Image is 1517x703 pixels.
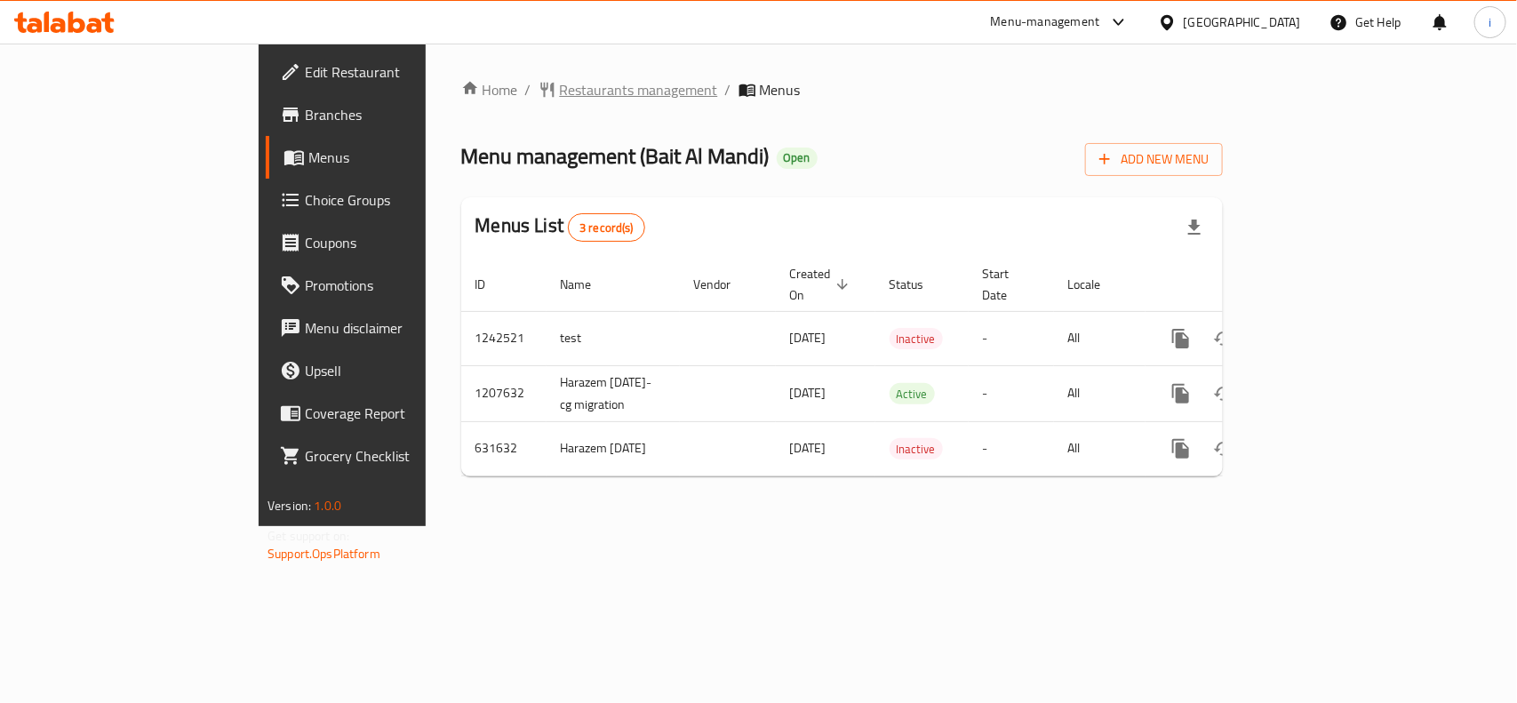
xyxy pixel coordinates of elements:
[969,421,1054,475] td: -
[890,384,935,404] span: Active
[305,232,498,253] span: Coupons
[266,264,512,307] a: Promotions
[314,494,341,517] span: 1.0.0
[1202,427,1245,470] button: Change Status
[890,438,943,459] div: Inactive
[1068,274,1124,295] span: Locale
[1160,427,1202,470] button: more
[790,263,854,306] span: Created On
[1202,372,1245,415] button: Change Status
[1489,12,1491,32] span: i
[539,79,718,100] a: Restaurants management
[890,329,943,349] span: Inactive
[547,311,680,365] td: test
[694,274,755,295] span: Vendor
[760,79,801,100] span: Menus
[1099,148,1209,171] span: Add New Menu
[1202,317,1245,360] button: Change Status
[890,439,943,459] span: Inactive
[461,79,1223,100] nav: breadcrumb
[1054,365,1146,421] td: All
[525,79,531,100] li: /
[461,136,770,176] span: Menu management ( Bait Al Mandi )
[266,221,512,264] a: Coupons
[725,79,731,100] li: /
[1054,311,1146,365] td: All
[266,136,512,179] a: Menus
[890,274,947,295] span: Status
[266,392,512,435] a: Coverage Report
[561,274,615,295] span: Name
[560,79,718,100] span: Restaurants management
[308,147,498,168] span: Menus
[890,328,943,349] div: Inactive
[267,524,349,547] span: Get support on:
[1173,206,1216,249] div: Export file
[890,383,935,404] div: Active
[266,179,512,221] a: Choice Groups
[969,365,1054,421] td: -
[305,403,498,424] span: Coverage Report
[475,212,645,242] h2: Menus List
[991,12,1100,33] div: Menu-management
[305,445,498,467] span: Grocery Checklist
[1184,12,1301,32] div: [GEOGRAPHIC_DATA]
[461,258,1345,476] table: enhanced table
[305,104,498,125] span: Branches
[1085,143,1223,176] button: Add New Menu
[568,213,645,242] div: Total records count
[983,263,1033,306] span: Start Date
[266,307,512,349] a: Menu disclaimer
[266,435,512,477] a: Grocery Checklist
[790,436,826,459] span: [DATE]
[266,349,512,392] a: Upsell
[1054,421,1146,475] td: All
[266,93,512,136] a: Branches
[777,148,818,169] div: Open
[267,542,380,565] a: Support.OpsPlatform
[267,494,311,517] span: Version:
[1160,372,1202,415] button: more
[969,311,1054,365] td: -
[266,51,512,93] a: Edit Restaurant
[1160,317,1202,360] button: more
[475,274,509,295] span: ID
[305,61,498,83] span: Edit Restaurant
[777,150,818,165] span: Open
[569,220,644,236] span: 3 record(s)
[547,365,680,421] td: Harazem [DATE]-cg migration
[790,326,826,349] span: [DATE]
[305,275,498,296] span: Promotions
[305,317,498,339] span: Menu disclaimer
[305,189,498,211] span: Choice Groups
[547,421,680,475] td: Harazem [DATE]
[1146,258,1345,312] th: Actions
[305,360,498,381] span: Upsell
[790,381,826,404] span: [DATE]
